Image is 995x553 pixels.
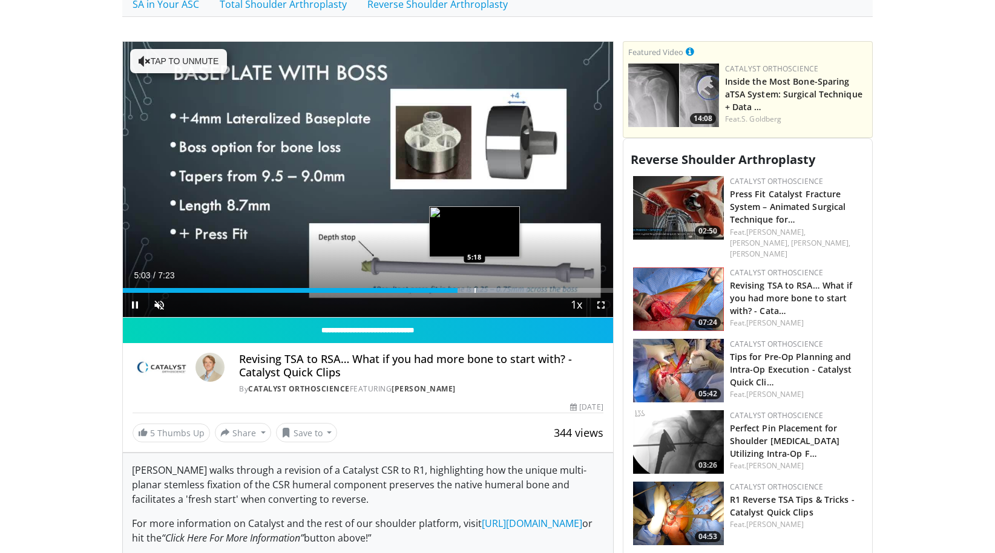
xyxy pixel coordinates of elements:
p: [PERSON_NAME] walks through a revision of a Catalyst CSR to R1, highlighting how the unique multi... [132,463,604,506]
a: Tips for Pre-Op Planning and Intra-Op Execution - Catalyst Quick Cli… [730,351,852,388]
img: 1cbc3e67-6ed3-45f3-85ca-3396bcdc5602.png.150x105_q85_crop-smart_upscale.png [633,267,724,331]
div: [DATE] [570,402,603,413]
div: Feat. [730,389,862,400]
span: / [153,270,156,280]
span: 7:23 [158,270,174,280]
a: Revising TSA to RSA… What if you had more bone to start with? - Cata… [730,280,853,316]
a: Inside the Most Bone-Sparing aTSA System: Surgical Technique + Data … [725,76,862,113]
img: 2f61de86-2bd6-4ecc-a6ad-40ee27bedc2f.png.150x105_q85_crop-smart_upscale.png [633,482,724,545]
div: By FEATURING [239,384,603,394]
button: Fullscreen [589,293,613,317]
a: [URL][DOMAIN_NAME] [482,517,582,530]
span: 14:08 [690,113,716,124]
button: Unmute [147,293,171,317]
span: 344 views [554,425,603,440]
div: Feat. [730,519,862,530]
img: 63cf303b-9776-40fe-a00b-783275d31ff6.150x105_q85_crop-smart_upscale.jpg [633,339,724,402]
a: Catalyst OrthoScience [725,64,819,74]
video-js: Video Player [123,42,613,318]
span: 02:50 [695,226,721,237]
span: 05:42 [695,388,721,399]
a: Catalyst OrthoScience [730,267,824,278]
a: [PERSON_NAME], [746,227,806,237]
a: [PERSON_NAME] [746,460,804,471]
img: 9f15458b-d013-4cfd-976d-a83a3859932f.150x105_q85_crop-smart_upscale.jpg [628,64,719,127]
div: Feat. [725,114,867,125]
span: 5:03 [134,270,150,280]
span: 04:53 [695,531,721,542]
div: Progress Bar [123,288,613,293]
h4: Revising TSA to RSA… What if you had more bone to start with? - Catalyst Quick Clips [239,353,603,379]
a: 07:24 [633,267,724,331]
a: [PERSON_NAME] [746,318,804,328]
a: 14:08 [628,64,719,127]
p: For more information on Catalyst and the rest of our shoulder platform, visit or hit the button a... [132,516,604,545]
a: Catalyst OrthoScience [730,339,824,349]
span: 5 [150,427,155,439]
a: Catalyst OrthoScience [248,384,350,394]
a: 5 Thumbs Up [133,424,210,442]
a: Catalyst OrthoScience [730,176,824,186]
img: Catalyst OrthoScience [133,353,191,382]
span: 07:24 [695,317,721,328]
a: [PERSON_NAME] [746,519,804,529]
div: Feat. [730,318,862,329]
small: Featured Video [628,47,683,57]
div: Feat. [730,460,862,471]
a: 04:53 [633,482,724,545]
img: image.jpeg [429,206,520,257]
a: Catalyst OrthoScience [730,410,824,420]
a: [PERSON_NAME], [791,238,850,248]
button: Pause [123,293,147,317]
button: Tap to unmute [130,49,227,73]
a: Perfect Pin Placement for Shoulder [MEDICAL_DATA] Utilizing Intra-Op F… [730,422,839,459]
a: [PERSON_NAME] [392,384,456,394]
a: 03:26 [633,410,724,474]
span: Reverse Shoulder Arthroplasty [631,151,815,168]
a: [PERSON_NAME] [730,249,787,259]
div: Feat. [730,227,862,260]
a: [PERSON_NAME], [730,238,789,248]
a: 05:42 [633,339,724,402]
img: Avatar [195,353,225,382]
a: [PERSON_NAME] [746,389,804,399]
em: “Click Here For More Information” [162,531,304,545]
button: Share [215,423,271,442]
a: Press Fit Catalyst Fracture System – Animated Surgical Technique for… [730,188,846,225]
img: 995cdcef-56ca-4ede-a2e2-2c71960c6299.png.150x105_q85_crop-smart_upscale.png [633,410,724,474]
span: 03:26 [695,460,721,471]
button: Playback Rate [565,293,589,317]
img: 5610f67a-4425-403b-971f-ae30007e1eaa.png.150x105_q85_crop-smart_upscale.jpg [633,176,724,240]
button: Save to [276,423,338,442]
a: 02:50 [633,176,724,240]
a: S. Goldberg [741,114,781,124]
a: Catalyst OrthoScience [730,482,824,492]
a: R1 Reverse TSA Tips & Tricks - Catalyst Quick Clips [730,494,855,518]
